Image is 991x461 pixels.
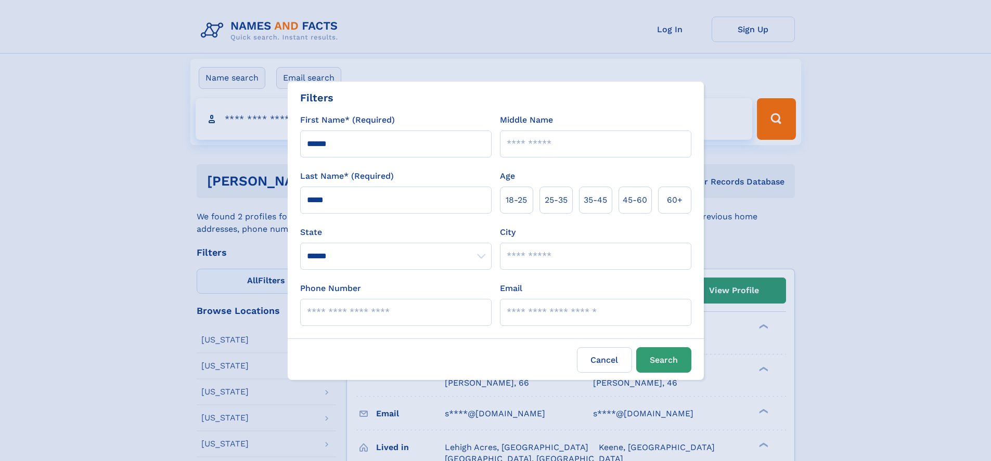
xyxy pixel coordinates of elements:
[300,226,492,239] label: State
[500,170,515,182] label: Age
[636,347,691,373] button: Search
[500,226,516,239] label: City
[623,194,647,206] span: 45‑60
[500,282,522,295] label: Email
[506,194,527,206] span: 18‑25
[500,114,553,126] label: Middle Name
[300,282,361,295] label: Phone Number
[545,194,568,206] span: 25‑35
[300,170,394,182] label: Last Name* (Required)
[300,90,333,106] div: Filters
[300,114,395,126] label: First Name* (Required)
[667,194,683,206] span: 60+
[577,347,632,373] label: Cancel
[584,194,607,206] span: 35‑45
